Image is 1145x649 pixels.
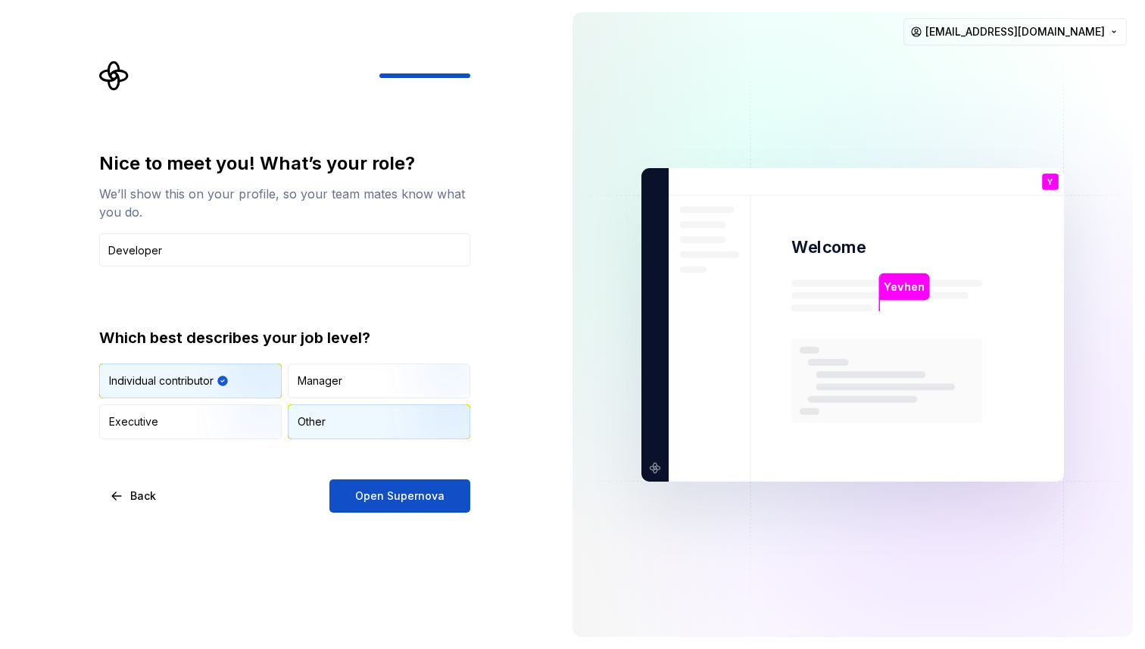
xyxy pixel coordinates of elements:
button: [EMAIL_ADDRESS][DOMAIN_NAME] [903,18,1127,45]
div: Nice to meet you! What’s your role? [99,151,470,176]
div: Individual contributor [109,373,214,388]
span: [EMAIL_ADDRESS][DOMAIN_NAME] [925,24,1105,39]
button: Back [99,479,169,513]
p: Yevhen [884,278,924,295]
span: Open Supernova [355,488,445,504]
div: Manager [298,373,342,388]
div: We’ll show this on your profile, so your team mates know what you do. [99,185,470,221]
div: Which best describes your job level? [99,327,470,348]
div: Other [298,414,326,429]
p: Y [1047,177,1053,186]
button: Open Supernova [329,479,470,513]
svg: Supernova Logo [99,61,129,91]
p: Welcome [791,236,866,258]
input: Job title [99,233,470,267]
span: Back [130,488,156,504]
div: Executive [109,414,158,429]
